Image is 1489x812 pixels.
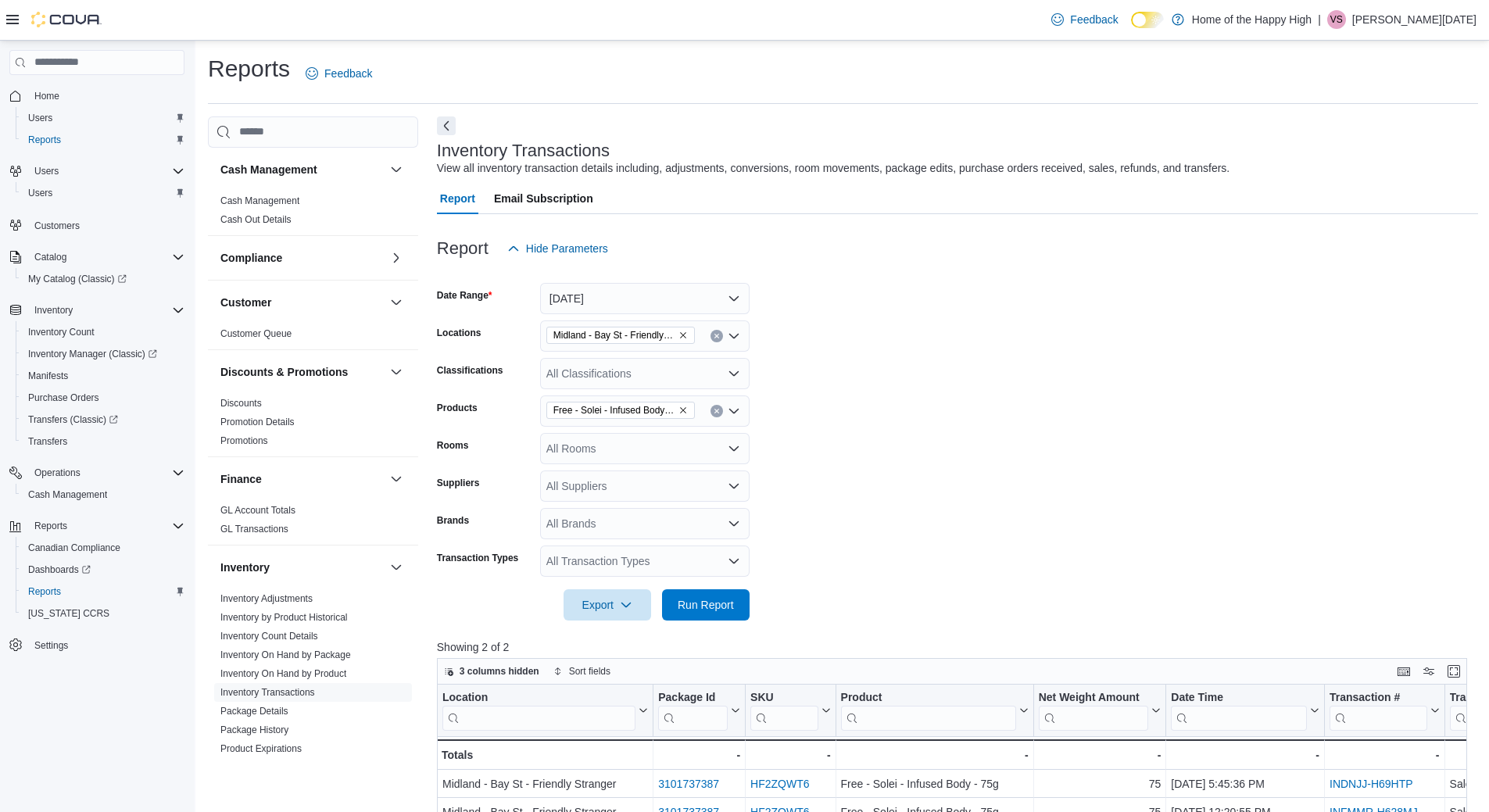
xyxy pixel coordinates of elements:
span: Customers [28,215,184,234]
button: [US_STATE] CCRS [16,603,191,624]
button: 3 columns hidden [438,662,546,681]
span: Washington CCRS [22,604,184,623]
a: Canadian Compliance [22,538,127,557]
a: Home [28,87,66,106]
button: Open list of options [728,555,740,567]
button: Net Weight Amount [1038,691,1161,731]
button: Run Report [662,589,750,621]
button: Inventory [3,299,191,321]
div: 75 [1038,774,1161,793]
span: Reports [28,517,184,535]
a: INDNJJ-H69HTP [1330,778,1413,790]
span: Canadian Compliance [28,542,120,554]
button: Location [442,691,648,731]
button: Sort fields [547,662,617,681]
label: Locations [437,327,481,339]
h3: Customer [220,295,271,310]
h3: Discounts & Promotions [220,364,348,380]
div: [DATE] 5:45:36 PM [1171,774,1319,793]
button: Export [564,589,651,621]
label: Rooms [437,439,469,452]
div: Finance [208,501,418,545]
span: Customer Queue [220,327,292,340]
img: Cova [31,12,102,27]
span: Manifests [28,370,68,382]
span: Users [28,187,52,199]
a: HF2ZQWT6 [750,778,809,790]
span: Cash Management [220,195,299,207]
button: Inventory [28,301,79,320]
h3: Inventory Transactions [437,141,610,160]
span: Catalog [34,251,66,263]
button: Reports [3,515,191,537]
div: SKU URL [750,691,818,731]
button: Clear input [710,405,723,417]
button: Inventory [220,560,384,575]
a: Inventory by Product Historical [220,612,348,623]
div: Package URL [658,691,728,731]
a: Feedback [1045,4,1124,35]
button: Customer [220,295,384,310]
span: Inventory Manager (Classic) [28,348,157,360]
span: Reports [22,582,184,601]
span: Export [573,589,642,621]
a: Reports [22,131,67,149]
button: Clear input [710,330,723,342]
div: Net Weight Amount [1038,691,1148,706]
button: Hide Parameters [501,233,614,264]
button: Open list of options [728,480,740,492]
div: Date Time [1171,691,1307,731]
a: Promotions [220,435,268,446]
span: Manifests [22,367,184,385]
a: Inventory On Hand by Package [220,649,351,660]
span: Users [28,112,52,124]
span: Free - Solei - Infused Body - 75g [546,402,695,419]
span: Run Report [678,597,734,613]
button: Cash Management [16,484,191,506]
a: Transfers (Classic) [16,409,191,431]
span: Midland - Bay St - Friendly Stranger [546,327,695,344]
span: Cash Management [22,485,184,504]
span: Users [22,184,184,202]
div: Customer [208,324,418,349]
span: Users [34,165,59,177]
div: - [1038,746,1161,764]
button: Catalog [3,246,191,268]
span: Inventory Count [28,326,95,338]
span: Operations [34,467,81,479]
a: Inventory Count [22,323,101,342]
button: Inventory [387,558,406,577]
span: Inventory Count Details [220,630,318,642]
button: Cash Management [220,162,384,177]
div: - [750,746,830,764]
button: Operations [28,463,87,482]
span: Purchase Orders [22,388,184,407]
button: Display options [1419,662,1438,681]
span: Midland - Bay St - Friendly Stranger [553,327,675,343]
span: Product Expirations [220,742,302,755]
button: Open list of options [728,367,740,380]
span: Inventory Transactions [220,686,315,699]
button: Keyboard shortcuts [1394,662,1413,681]
button: Canadian Compliance [16,537,191,559]
button: Home [3,84,191,107]
button: Next [437,116,456,135]
button: SKU [750,691,830,731]
span: Reports [28,585,61,598]
span: Settings [28,635,184,655]
span: Transfers [28,435,67,448]
a: Discounts [220,398,262,409]
a: Transfers [22,432,73,451]
span: Operations [28,463,184,482]
button: Discounts & Promotions [220,364,384,380]
span: Inventory by Product Historical [220,611,348,624]
span: Settings [34,639,68,652]
button: Open list of options [728,405,740,417]
label: Suppliers [437,477,480,489]
button: Users [16,182,191,204]
label: Brands [437,514,469,527]
a: My Catalog (Classic) [22,270,133,288]
button: Remove Free - Solei - Infused Body - 75g from selection in this group [678,406,688,415]
span: Reports [34,520,67,532]
h3: Finance [220,471,262,487]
